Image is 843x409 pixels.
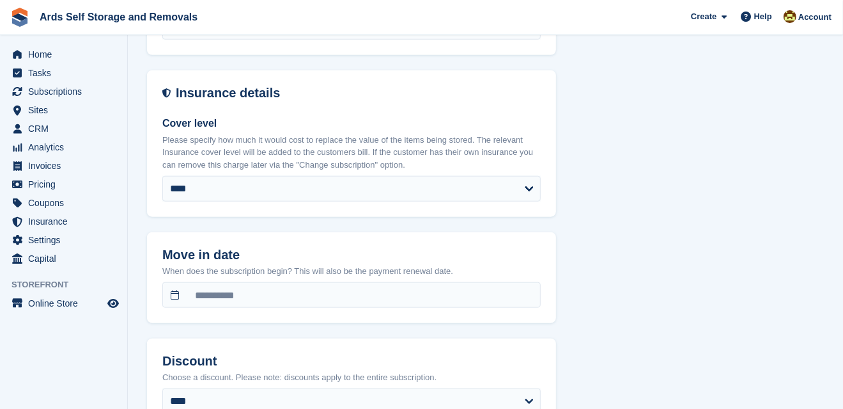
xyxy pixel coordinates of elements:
a: menu [6,250,121,268]
p: When does the subscription begin? This will also be the payment renewal date. [162,265,541,278]
span: Pricing [28,175,105,193]
span: Invoices [28,157,105,175]
a: Preview store [105,296,121,311]
span: Sites [28,101,105,119]
a: menu [6,294,121,312]
a: menu [6,120,121,138]
a: menu [6,45,121,63]
span: Subscriptions [28,83,105,100]
a: menu [6,194,121,212]
a: menu [6,175,121,193]
a: Ards Self Storage and Removals [35,6,203,28]
p: Please specify how much it would cost to replace the value of the items being stored. The relevan... [162,134,541,172]
span: Tasks [28,64,105,82]
p: Choose a discount. Please note: discounts apply to the entire subscription. [162,371,541,384]
span: Storefront [12,278,127,291]
span: Create [691,10,716,23]
span: Home [28,45,105,63]
img: insurance-details-icon-731ffda60807649b61249b889ba3c5e2b5c27d34e2e1fb37a309f0fde93ff34a.svg [162,86,171,100]
span: Insurance [28,213,105,230]
span: Online Store [28,294,105,312]
span: CRM [28,120,105,138]
span: Help [754,10,772,23]
a: menu [6,83,121,100]
img: Mark McFerran [784,10,796,23]
h2: Discount [162,354,541,369]
a: menu [6,231,121,249]
span: Settings [28,231,105,249]
span: Analytics [28,138,105,156]
span: Capital [28,250,105,268]
span: Coupons [28,194,105,212]
h2: Move in date [162,248,541,262]
a: menu [6,64,121,82]
span: Account [798,11,831,24]
label: Cover level [162,116,541,131]
a: menu [6,157,121,175]
h2: Insurance details [176,86,541,100]
a: menu [6,101,121,119]
a: menu [6,138,121,156]
a: menu [6,213,121,230]
img: stora-icon-8386f47178a22dfd0bd8f6a31ec36ba5ce8667c1dd55bd0f319d3a0aa187defe.svg [10,8,29,27]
